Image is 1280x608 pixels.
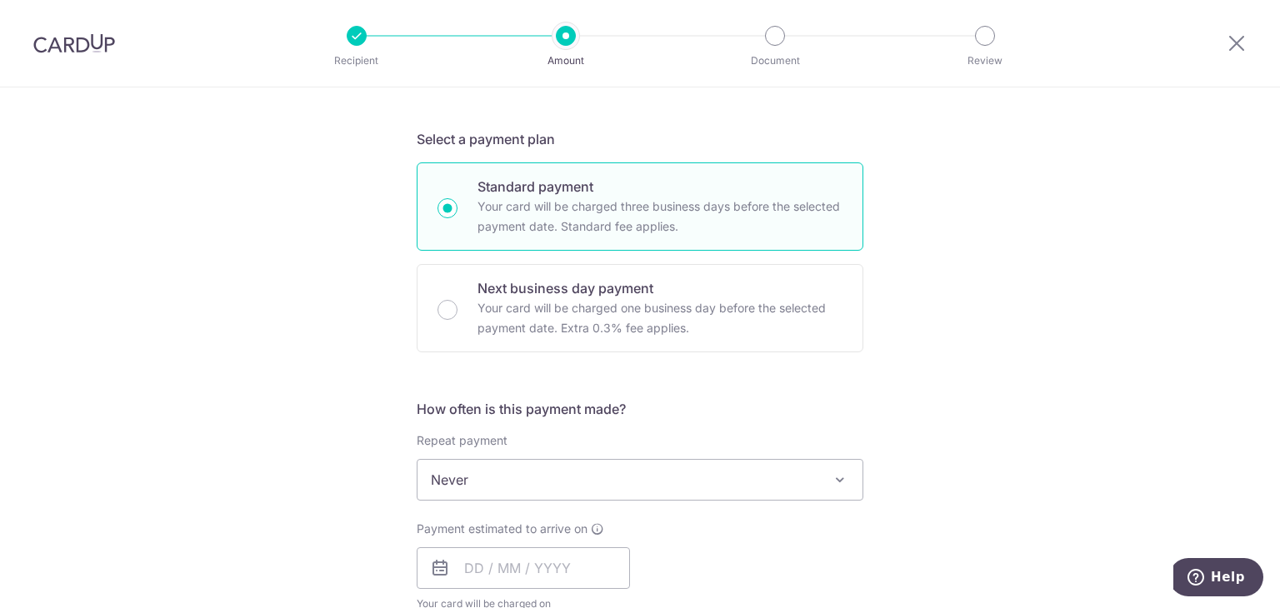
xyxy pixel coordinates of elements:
h5: How often is this payment made? [417,399,863,419]
p: Your card will be charged three business days before the selected payment date. Standard fee appl... [477,197,842,237]
p: Next business day payment [477,278,842,298]
p: Your card will be charged one business day before the selected payment date. Extra 0.3% fee applies. [477,298,842,338]
iframe: Opens a widget where you can find more information [1173,558,1263,600]
p: Standard payment [477,177,842,197]
img: CardUp [33,33,115,53]
span: Payment estimated to arrive on [417,521,587,537]
p: Document [713,52,837,69]
span: Never [417,460,862,500]
label: Repeat payment [417,432,507,449]
p: Review [923,52,1047,69]
h5: Select a payment plan [417,129,863,149]
p: Amount [504,52,627,69]
span: Never [417,459,863,501]
p: Recipient [295,52,418,69]
input: DD / MM / YYYY [417,547,630,589]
